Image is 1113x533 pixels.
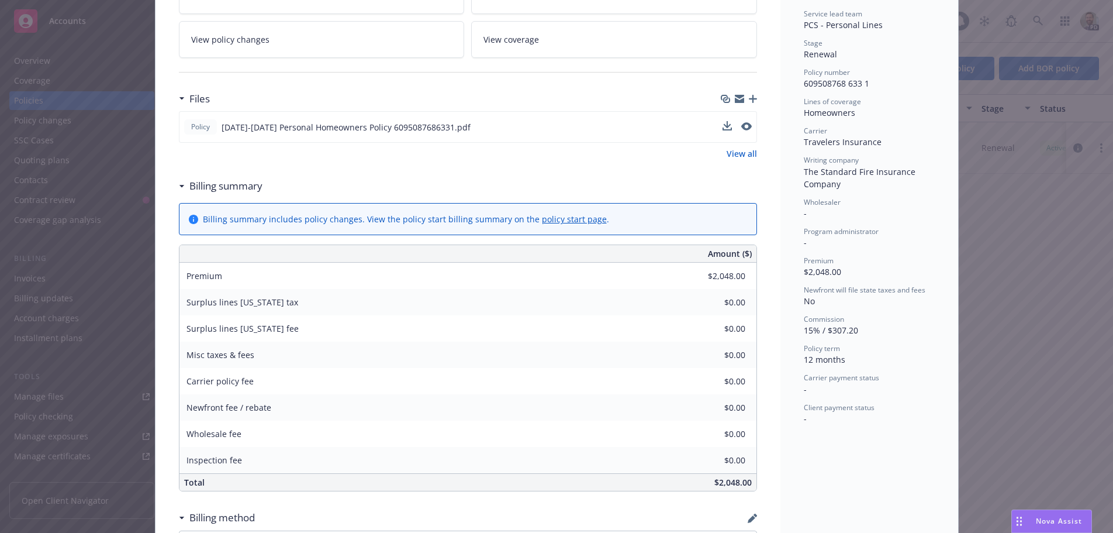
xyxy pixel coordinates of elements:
span: [DATE]-[DATE] Personal Homeowners Policy 6095087686331.pdf [222,121,471,133]
input: 0.00 [676,373,752,390]
span: 15% / $307.20 [804,325,858,336]
div: Billing method [179,510,255,525]
div: Files [179,91,210,106]
span: Carrier [804,126,827,136]
div: Billing summary [179,178,262,194]
span: No [804,295,815,307]
button: preview file [741,122,752,130]
span: Client payment status [804,403,874,412]
span: $2,048.00 [804,266,841,277]
button: download file [723,121,732,133]
span: Carrier payment status [804,373,879,383]
input: 0.00 [676,425,752,443]
span: Newfront will file state taxes and fees [804,285,925,295]
span: View policy changes [191,33,269,46]
a: policy start page [542,214,607,225]
a: View coverage [471,21,757,58]
span: Service lead team [804,9,862,19]
span: Wholesale fee [186,428,241,439]
span: - [804,384,807,395]
span: Surplus lines [US_STATE] fee [186,323,299,334]
span: 609508768 633 1 [804,78,869,89]
span: Premium [804,256,834,266]
span: - [804,208,807,219]
input: 0.00 [676,267,752,285]
input: 0.00 [676,294,752,311]
span: View coverage [483,33,539,46]
h3: Files [189,91,210,106]
span: Inspection fee [186,455,242,466]
a: View policy changes [179,21,465,58]
input: 0.00 [676,452,752,469]
span: Carrier policy fee [186,376,254,387]
div: Homeowners [804,106,935,119]
span: Travelers Insurance [804,136,882,147]
span: Premium [186,270,222,281]
span: Wholesaler [804,197,841,207]
input: 0.00 [676,320,752,338]
span: Writing company [804,155,859,165]
a: View all [727,147,757,160]
span: - [804,413,807,424]
span: - [804,237,807,248]
span: Policy number [804,67,850,77]
span: Program administrator [804,226,879,236]
span: Commission [804,314,844,324]
span: Newfront fee / rebate [186,402,271,413]
span: PCS - Personal Lines [804,19,883,30]
span: $2,048.00 [714,477,752,488]
span: The Standard Fire Insurance Company [804,166,918,190]
div: Drag to move [1012,510,1026,532]
span: Surplus lines [US_STATE] tax [186,297,298,308]
span: Policy [189,122,212,132]
span: Renewal [804,49,837,60]
h3: Billing method [189,510,255,525]
span: Nova Assist [1036,516,1082,526]
h3: Billing summary [189,178,262,194]
span: Lines of coverage [804,97,861,106]
button: preview file [741,121,752,133]
input: 0.00 [676,399,752,417]
span: Amount ($) [708,247,752,260]
button: Nova Assist [1011,510,1092,533]
input: 0.00 [676,346,752,364]
span: Total [184,477,205,488]
span: 12 months [804,354,845,365]
span: Misc taxes & fees [186,349,254,360]
button: download file [723,121,732,130]
span: Stage [804,38,822,48]
span: Policy term [804,343,840,353]
div: Billing summary includes policy changes. View the policy start billing summary on the . [203,213,609,225]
